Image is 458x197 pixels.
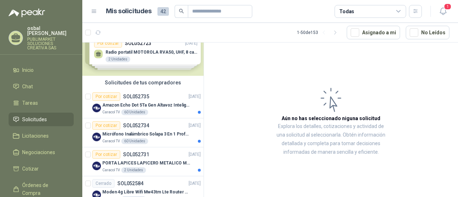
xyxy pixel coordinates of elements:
p: [DATE] [189,180,201,187]
a: Por cotizarSOL052734[DATE] Company LogoMicrófono Inalámbrico Solapa 3 En 1 Profesional F11-2 X2Ca... [82,118,204,147]
div: Por cotizar [92,121,120,130]
button: No Leídos [406,26,449,39]
span: 42 [157,7,169,16]
a: Cotizar [9,162,74,176]
p: Caracol TV [102,167,120,173]
p: Explora los detalles, cotizaciones y actividad de una solicitud al seleccionarla. Obtén informaci... [276,122,386,157]
span: 1 [444,3,452,10]
p: SOL052731 [123,152,149,157]
p: Moden 4g Libre Wifi Mw43tm Lte Router Móvil Internet 5ghz [102,189,191,196]
button: 1 [437,5,449,18]
p: Caracol TV [102,109,120,115]
a: Solicitudes [9,113,74,126]
p: [DATE] [189,151,201,158]
span: Negociaciones [22,148,55,156]
p: SOL052735 [123,94,149,99]
p: Amazon Echo Dot 5Ta Gen Altavoz Inteligente Alexa Azul [102,102,191,109]
button: Asignado a mi [347,26,400,39]
h3: Aún no has seleccionado niguna solicitud [282,114,380,122]
div: 2 Unidades [121,167,146,173]
div: Por cotizar [92,92,120,101]
span: Licitaciones [22,132,49,140]
div: Todas [339,8,354,15]
img: Logo peakr [9,9,45,17]
p: SOL052734 [123,123,149,128]
img: Company Logo [92,162,101,170]
p: [DATE] [189,93,201,100]
a: Inicio [9,63,74,77]
span: Chat [22,83,33,90]
div: Solicitudes de tus compradores [82,76,204,89]
p: SOL052584 [117,181,143,186]
span: Solicitudes [22,115,47,123]
div: Cerrado [92,179,114,188]
a: Por cotizarSOL052735[DATE] Company LogoAmazon Echo Dot 5Ta Gen Altavoz Inteligente Alexa AzulCara... [82,89,204,118]
span: Tareas [22,99,38,107]
p: Micrófono Inalámbrico Solapa 3 En 1 Profesional F11-2 X2 [102,131,191,138]
div: Solicitudes de nuevos compradoresPor cotizarSOL052723[DATE] Radio portatil MOTOROLA RVA50, UHF, 8... [82,24,204,76]
p: PORTA LAPICES LAPICERO METALICO MALLA. IGUALES A LOS DEL LIK ADJUNTO [102,160,191,167]
p: [DATE] [189,122,201,129]
p: Caracol TV [102,138,120,144]
img: Company Logo [92,104,101,112]
a: Por cotizarSOL052731[DATE] Company LogoPORTA LAPICES LAPICERO METALICO MALLA. IGUALES A LOS DEL L... [82,147,204,176]
a: Chat [9,80,74,93]
span: Órdenes de Compra [22,181,67,197]
p: PUBLIMARKET SOLUCIONES CREATIVA SAS [27,37,74,50]
div: Por cotizar [92,150,120,159]
div: 1 - 50 de 153 [297,27,341,38]
div: 60 Unidades [121,109,148,115]
h1: Mis solicitudes [106,6,152,16]
span: Inicio [22,66,34,74]
div: 60 Unidades [121,138,148,144]
a: Negociaciones [9,146,74,159]
span: Cotizar [22,165,39,173]
a: Tareas [9,96,74,110]
p: osbal [PERSON_NAME] [27,26,74,36]
span: search [179,9,184,14]
img: Company Logo [92,133,101,141]
a: Licitaciones [9,129,74,143]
